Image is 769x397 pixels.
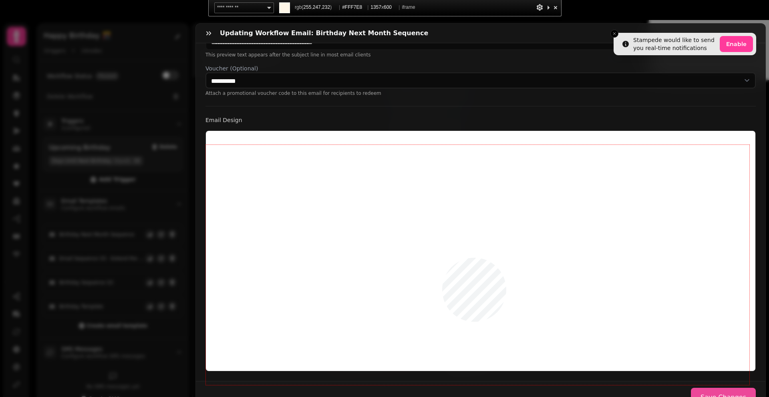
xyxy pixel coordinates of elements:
div: Options [535,2,544,12]
span: iframe [402,2,415,12]
span: 247 [313,4,321,10]
span: x [370,2,397,12]
div: Collapse This Panel [545,2,552,12]
span: 232 [322,4,330,10]
span: 600 [384,4,392,10]
span: 1357 [370,4,381,10]
div: Close and Stop Picking [552,2,560,12]
span: rgb( , , ) [295,2,337,12]
span: | [399,4,400,10]
p: This preview text appears after the subject line in most email clients [205,52,756,58]
span: | [367,4,368,10]
span: | [339,4,340,10]
h3: Updating workflow email: Birthday Next Month Sequence [220,28,431,38]
span: #FFF7E8 [342,2,365,12]
p: Attach a promotional voucher code to this email for recipients to redeem [205,90,756,96]
span: 255 [303,4,311,10]
label: Voucher (Optional) [205,64,756,72]
h3: Email Design [205,116,756,124]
